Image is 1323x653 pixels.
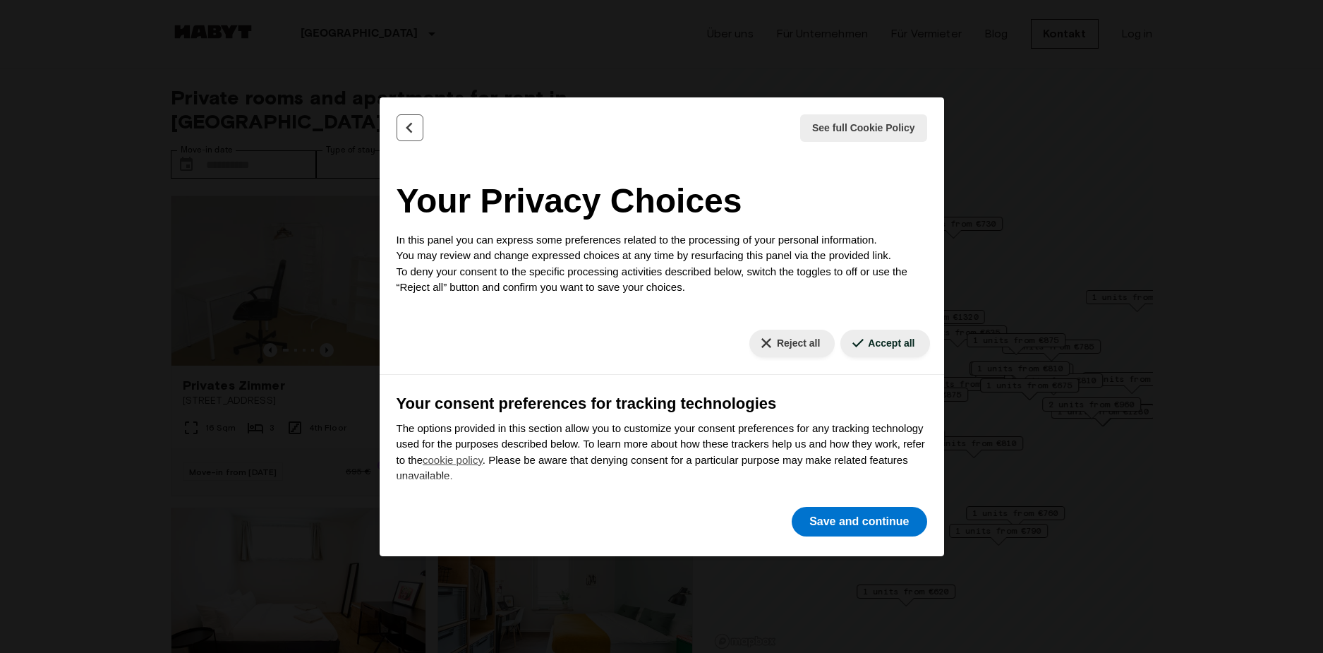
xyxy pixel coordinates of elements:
[423,454,483,466] a: cookie policy
[397,176,927,227] h2: Your Privacy Choices
[397,232,927,296] p: In this panel you can express some preferences related to the processing of your personal informa...
[792,507,926,537] button: Save and continue
[749,330,835,357] button: Reject all
[397,392,927,415] h3: Your consent preferences for tracking technologies
[800,114,927,142] button: See full Cookie Policy
[397,114,423,141] button: Back
[840,330,929,357] button: Accept all
[812,121,915,136] span: See full Cookie Policy
[397,421,927,484] p: The options provided in this section allow you to customize your consent preferences for any trac...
